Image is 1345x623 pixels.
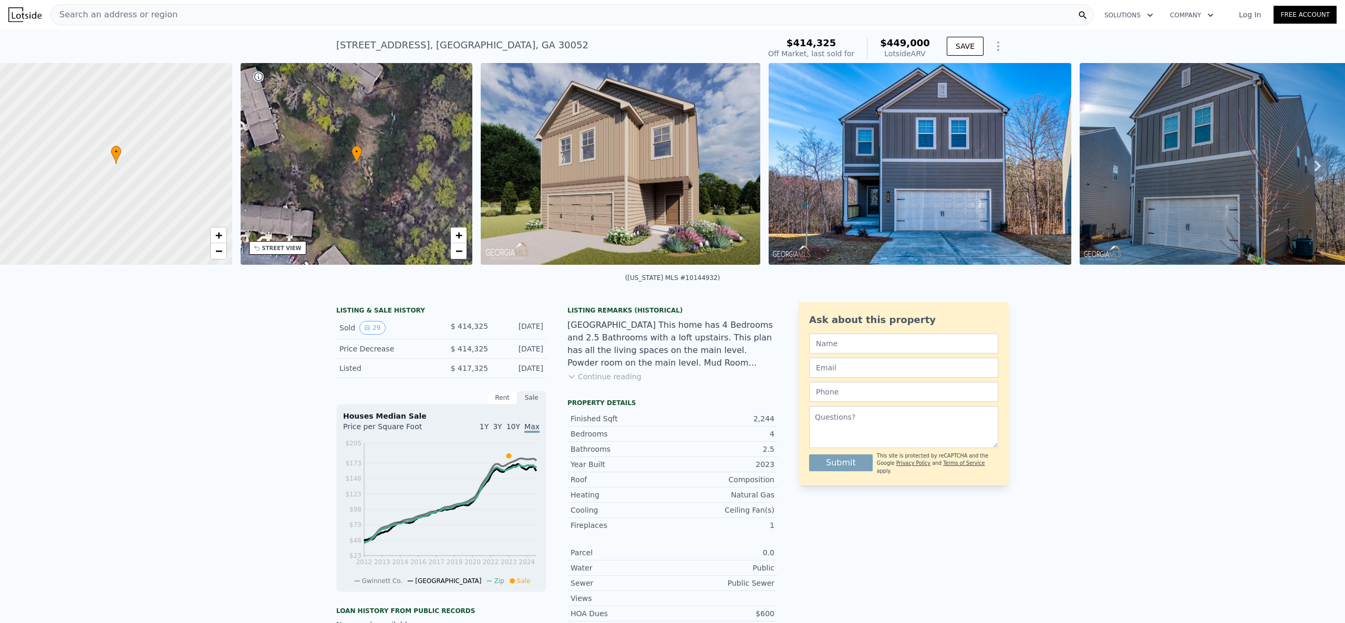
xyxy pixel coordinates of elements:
tspan: $173 [345,460,361,467]
span: Zip [494,577,504,585]
div: Views [571,593,672,604]
a: Privacy Policy [896,460,930,466]
div: Parcel [571,547,672,558]
span: Sale [517,577,531,585]
div: Bathrooms [571,444,672,454]
img: Sale: 142425016 Parcel: 118946586 [481,63,760,265]
div: • [111,146,121,164]
span: [GEOGRAPHIC_DATA] [415,577,481,585]
button: Submit [809,454,873,471]
tspan: $123 [345,491,361,498]
div: [DATE] [496,363,543,373]
div: Loan history from public records [336,607,546,615]
div: Price per Square Foot [343,421,441,438]
a: Zoom in [211,227,226,243]
div: Cooling [571,505,672,515]
tspan: $23 [349,552,361,559]
div: Public [672,563,774,573]
span: + [456,229,462,242]
div: Ceiling Fan(s) [672,505,774,515]
div: Public Sewer [672,578,774,588]
div: HOA Dues [571,608,672,619]
div: [GEOGRAPHIC_DATA] This home has 4 Bedrooms and 2.5 Bathrooms with a loft upstairs. This plan has ... [567,319,778,369]
button: Show Options [988,36,1009,57]
div: Listed [339,363,433,373]
button: SAVE [947,37,984,56]
div: This site is protected by reCAPTCHA and the Google and apply. [877,452,998,475]
div: Fireplaces [571,520,672,531]
div: Price Decrease [339,344,433,354]
div: Year Built [571,459,672,470]
tspan: 2022 [483,558,499,566]
div: 2023 [672,459,774,470]
tspan: 2014 [392,558,409,566]
a: Free Account [1274,6,1337,24]
span: − [215,244,222,257]
a: Terms of Service [943,460,985,466]
a: Zoom in [451,227,467,243]
span: 10Y [506,422,520,431]
div: Bedrooms [571,429,672,439]
span: Search an address or region [51,8,178,21]
a: Zoom out [451,243,467,259]
div: 2.5 [672,444,774,454]
tspan: 2013 [374,558,390,566]
div: ([US_STATE] MLS #10144932) [625,274,720,282]
div: [DATE] [496,344,543,354]
div: Natural Gas [672,490,774,500]
button: Continue reading [567,371,642,382]
div: [STREET_ADDRESS] , [GEOGRAPHIC_DATA] , GA 30052 [336,38,588,53]
input: Email [809,358,998,378]
div: 1 [672,520,774,531]
div: Sale [517,391,546,404]
tspan: 2016 [410,558,427,566]
div: Rent [488,391,517,404]
span: • [111,147,121,157]
div: • [351,146,362,164]
div: Roof [571,474,672,485]
tspan: $48 [349,537,361,544]
div: Sold [339,321,433,335]
tspan: 2020 [464,558,481,566]
tspan: 2023 [501,558,517,566]
img: Sale: 142425016 Parcel: 118946586 [769,63,1071,265]
div: 0.0 [672,547,774,558]
tspan: $205 [345,440,361,447]
tspan: 2017 [428,558,444,566]
button: Solutions [1096,6,1162,25]
span: $414,325 [787,37,836,48]
div: Houses Median Sale [343,411,540,421]
span: + [215,229,222,242]
div: STREET VIEW [262,244,302,252]
div: $600 [672,608,774,619]
div: 4 [672,429,774,439]
div: LISTING & SALE HISTORY [336,306,546,317]
a: Zoom out [211,243,226,259]
div: Sewer [571,578,672,588]
span: $ 414,325 [451,322,488,330]
tspan: 2024 [519,558,535,566]
div: Heating [571,490,672,500]
div: Finished Sqft [571,413,672,424]
div: Lotside ARV [880,48,930,59]
span: Gwinnett Co. [362,577,403,585]
div: Composition [672,474,774,485]
span: • [351,147,362,157]
div: Listing Remarks (Historical) [567,306,778,315]
div: [DATE] [496,321,543,335]
tspan: 2012 [356,558,373,566]
button: Company [1162,6,1222,25]
span: Max [524,422,540,433]
div: 2,244 [672,413,774,424]
span: $ 417,325 [451,364,488,372]
input: Name [809,334,998,354]
tspan: $98 [349,506,361,513]
tspan: $73 [349,521,361,528]
div: Water [571,563,672,573]
tspan: 2019 [447,558,463,566]
tspan: $148 [345,475,361,482]
a: Log In [1226,9,1274,20]
input: Phone [809,382,998,402]
span: $ 414,325 [451,345,488,353]
span: $449,000 [880,37,930,48]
